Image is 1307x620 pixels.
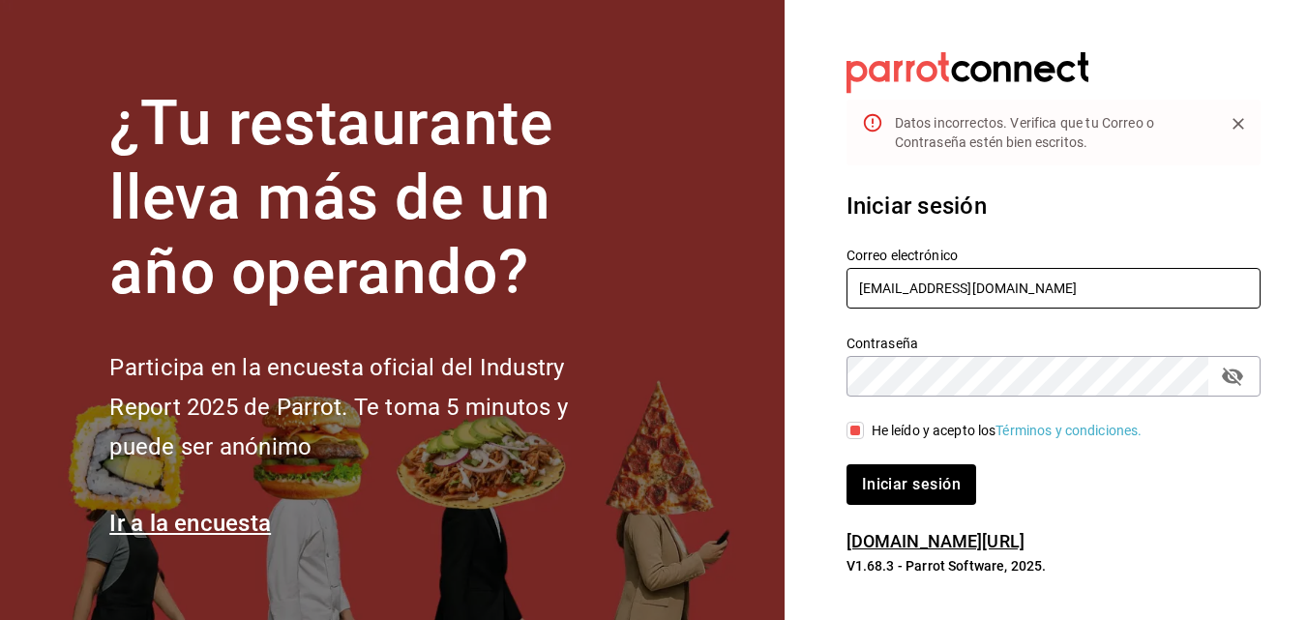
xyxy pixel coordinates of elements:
button: campo de contraseña [1216,360,1249,393]
font: Datos incorrectos. Verifica que tu Correo o Contraseña estén bien escritos. [895,115,1154,150]
font: Participa en la encuesta oficial del Industry Report 2025 de Parrot. Te toma 5 minutos y puede se... [109,354,567,460]
font: ¿Tu restaurante lleva más de un año operando? [109,87,552,309]
font: Iniciar sesión [862,475,961,493]
button: Cerca [1224,109,1253,138]
font: Correo electrónico [847,248,958,263]
button: Iniciar sesión [847,464,976,505]
font: V1.68.3 - Parrot Software, 2025. [847,558,1047,574]
font: He leído y acepto los [872,423,996,438]
input: Ingresa tu correo electrónico [847,268,1261,309]
a: [DOMAIN_NAME][URL] [847,531,1025,551]
a: Ir a la encuesta [109,510,271,537]
font: Iniciar sesión [847,192,987,220]
a: Términos y condiciones. [995,423,1142,438]
font: Contraseña [847,336,918,351]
